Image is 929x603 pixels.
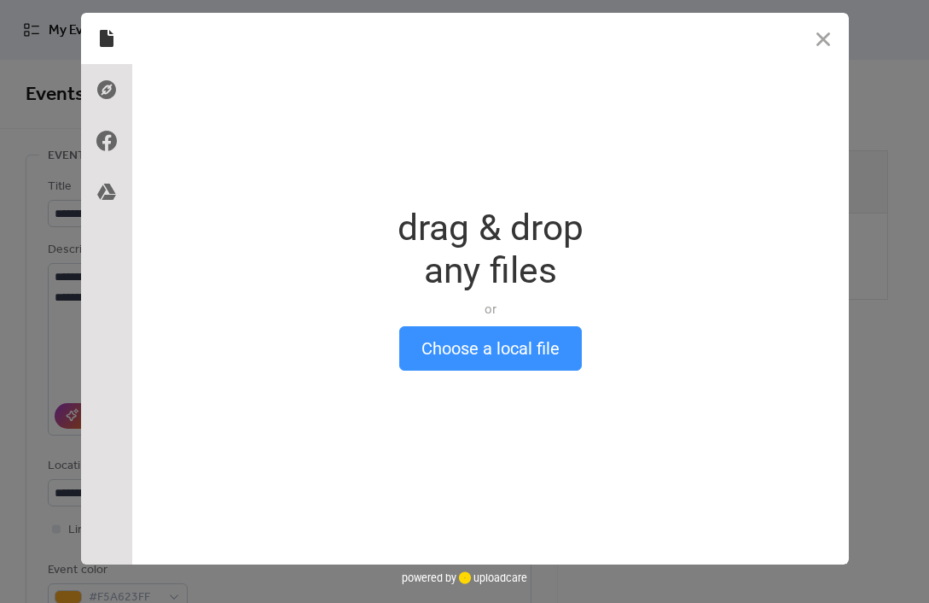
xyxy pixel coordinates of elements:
[81,115,132,167] div: Facebook
[81,13,132,64] div: Local Files
[456,571,527,584] a: uploadcare
[798,13,849,64] button: Close
[398,301,584,318] div: or
[81,167,132,218] div: Google Drive
[399,326,582,371] button: Choose a local file
[402,565,527,590] div: powered by
[398,207,584,292] div: drag & drop any files
[81,64,132,115] div: Direct Link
